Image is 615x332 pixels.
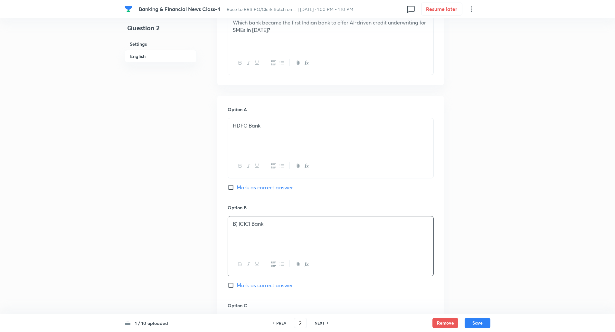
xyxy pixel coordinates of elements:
[125,23,197,38] h4: Question 2
[315,320,325,326] h6: NEXT
[228,302,434,309] h6: Option C
[233,122,429,129] p: HDFC Bank
[233,220,429,228] p: B) ICICI Bank
[228,106,434,113] h6: Option A
[276,320,286,326] h6: PREV
[227,6,353,12] span: Race to RRB PO/Clerk Batch on ... | [DATE] · 1:00 PM - 1:10 PM
[237,281,293,289] span: Mark as correct answer
[125,5,132,13] img: Company Logo
[125,50,197,62] h6: English
[228,204,434,211] h6: Option B
[237,184,293,191] span: Mark as correct answer
[421,3,462,15] button: Resume later
[125,38,197,50] h6: Settings
[125,5,134,13] a: Company Logo
[465,318,490,328] button: Save
[233,19,429,33] p: Which bank became the first Indian bank to offer AI-driven credit underwriting for SMEs in [DATE]?
[139,5,220,12] span: Banking & Financial News Class-4
[135,320,168,327] h6: 1 / 10 uploaded
[432,318,458,328] button: Remove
